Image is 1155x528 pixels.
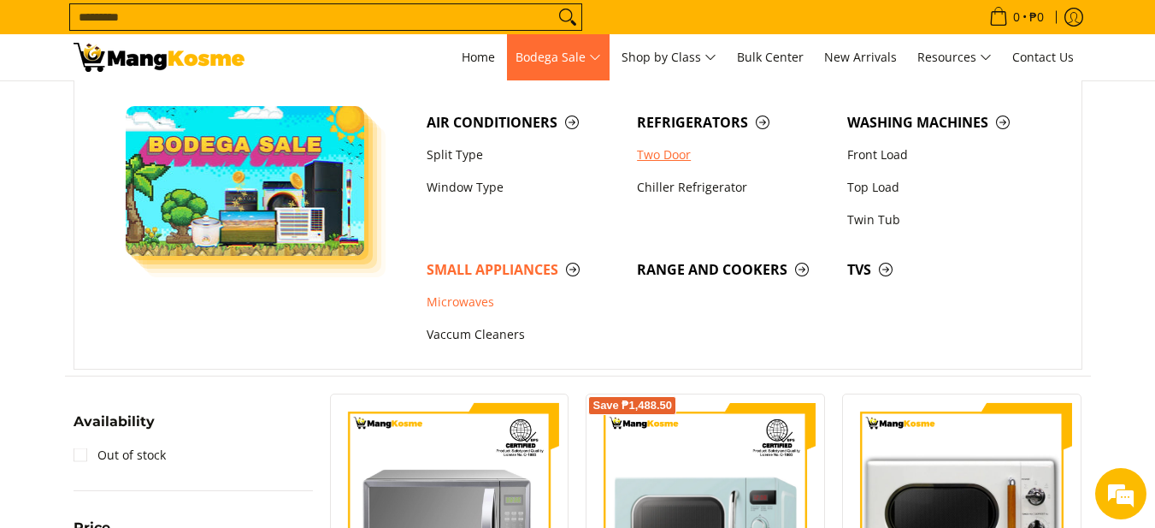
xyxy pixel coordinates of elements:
[418,287,628,319] a: Microwaves
[984,8,1049,27] span: •
[592,400,672,411] span: Save ₱1,488.50
[839,139,1049,171] a: Front Load
[839,253,1049,286] a: TVs
[613,34,725,80] a: Shop by Class
[1004,34,1082,80] a: Contact Us
[847,112,1040,133] span: Washing Machines
[839,171,1049,204] a: Top Load
[628,253,839,286] a: Range and Cookers
[280,9,321,50] div: Minimize live chat window
[816,34,905,80] a: New Arrivals
[909,34,1000,80] a: Resources
[839,204,1049,236] a: Twin Tub
[1027,11,1046,23] span: ₱0
[628,106,839,139] a: Refrigerators
[418,319,628,352] a: Vaccum Cleaners
[516,47,601,68] span: Bodega Sale
[89,96,287,118] div: Chat with us now
[1012,49,1074,65] span: Contact Us
[262,34,1082,80] nav: Main Menu
[507,34,610,80] a: Bodega Sale
[637,112,830,133] span: Refrigerators
[418,253,628,286] a: Small Appliances
[74,442,166,469] a: Out of stock
[453,34,504,80] a: Home
[628,139,839,171] a: Two Door
[9,348,326,408] textarea: Type your message and hit 'Enter'
[462,49,495,65] span: Home
[737,49,804,65] span: Bulk Center
[728,34,812,80] a: Bulk Center
[418,171,628,204] a: Window Type
[917,47,992,68] span: Resources
[847,259,1040,281] span: TVs
[74,43,245,72] img: Small Appliances l Mang Kosme: Home Appliances Warehouse Sale Microwave Oven
[427,112,620,133] span: Air Conditioners
[1011,11,1022,23] span: 0
[554,4,581,30] button: Search
[74,415,155,429] span: Availability
[427,259,620,281] span: Small Appliances
[637,259,830,281] span: Range and Cookers
[99,156,236,329] span: We're online!
[74,415,155,442] summary: Open
[839,106,1049,139] a: Washing Machines
[622,47,716,68] span: Shop by Class
[824,49,897,65] span: New Arrivals
[418,139,628,171] a: Split Type
[418,106,628,139] a: Air Conditioners
[126,106,365,256] img: Bodega Sale
[628,171,839,204] a: Chiller Refrigerator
